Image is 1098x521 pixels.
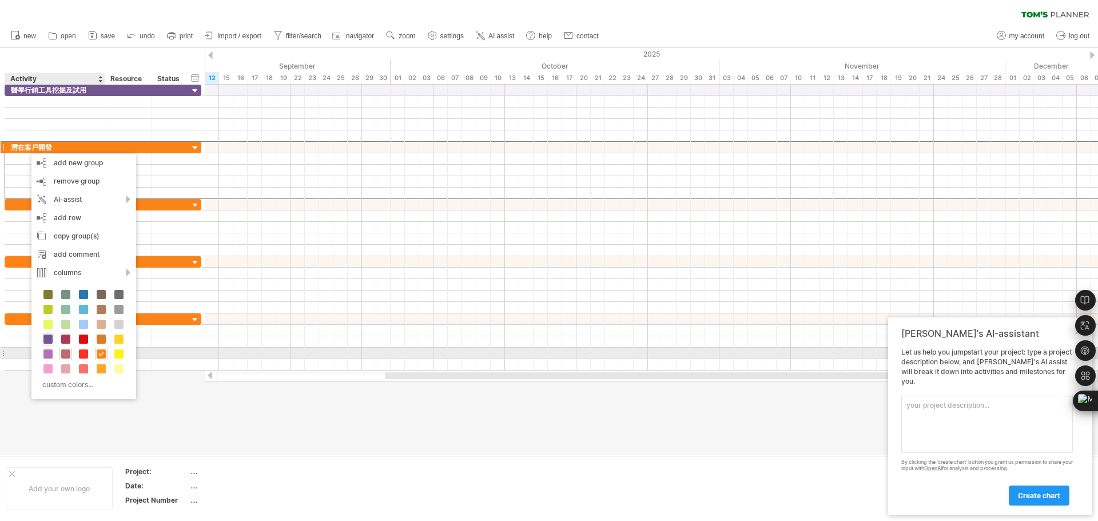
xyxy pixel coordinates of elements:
span: import / export [217,32,261,40]
div: Wednesday, 5 November 2025 [748,72,762,84]
a: OpenAI [924,465,942,471]
a: settings [425,29,467,43]
div: Monday, 3 November 2025 [719,72,734,84]
div: Tuesday, 4 November 2025 [734,72,748,84]
div: Wednesday, 29 October 2025 [677,72,691,84]
div: Thursday, 18 September 2025 [262,72,276,84]
div: custom colors... [37,377,127,392]
div: Tuesday, 23 September 2025 [305,72,319,84]
div: .... [190,467,287,476]
div: Thursday, 20 November 2025 [905,72,920,84]
div: Wednesday, 15 October 2025 [534,72,548,84]
span: settings [440,32,464,40]
div: Thursday, 30 October 2025 [691,72,705,84]
div: Wednesday, 22 October 2025 [605,72,619,84]
div: Thursday, 25 September 2025 [333,72,348,84]
div: Friday, 14 November 2025 [848,72,862,84]
div: Friday, 19 September 2025 [276,72,291,84]
div: Project: [125,467,188,476]
div: Wednesday, 8 October 2025 [462,72,476,84]
div: Friday, 24 October 2025 [634,72,648,84]
div: Wednesday, 12 November 2025 [819,72,834,84]
div: Tuesday, 7 October 2025 [448,72,462,84]
div: Monday, 20 October 2025 [576,72,591,84]
div: Tuesday, 21 October 2025 [591,72,605,84]
a: print [164,29,196,43]
div: 醫學行銷工具挖掘及試用 [11,85,99,96]
div: Friday, 3 October 2025 [419,72,433,84]
div: add comment [31,245,136,264]
div: copy group(s) [31,227,136,245]
div: Friday, 31 October 2025 [705,72,719,84]
a: log out [1053,29,1093,43]
div: Friday, 21 November 2025 [920,72,934,84]
div: Activity [10,73,98,85]
div: Monday, 24 November 2025 [934,72,948,84]
div: Thursday, 4 December 2025 [1048,72,1063,84]
a: save [85,29,118,43]
div: Monday, 1 December 2025 [1005,72,1020,84]
span: create chart [1018,491,1060,500]
a: contact [561,29,602,43]
div: .... [190,481,287,491]
a: undo [124,29,158,43]
a: my account [994,29,1048,43]
span: undo [140,32,155,40]
a: filter/search [270,29,325,43]
a: new [8,29,39,43]
span: zoom [399,32,415,40]
div: Wednesday, 26 November 2025 [962,72,977,84]
div: Project Number [125,495,188,505]
span: remove group [54,177,100,185]
span: contact [576,32,599,40]
a: import / export [202,29,265,43]
a: create chart [1009,486,1069,506]
span: save [101,32,115,40]
div: Tuesday, 16 September 2025 [233,72,248,84]
div: Add your own logo [6,467,113,510]
div: add new group [31,154,136,172]
div: Wednesday, 24 September 2025 [319,72,333,84]
div: Let us help you jumpstart your project: type a project description below, and [PERSON_NAME]'s AI ... [901,348,1073,505]
div: Wednesday, 1 October 2025 [391,72,405,84]
span: navigator [346,32,374,40]
div: October 2025 [391,60,719,72]
span: open [61,32,76,40]
a: navigator [331,29,377,43]
div: Friday, 12 September 2025 [205,72,219,84]
div: Friday, 7 November 2025 [777,72,791,84]
div: columns [31,264,136,282]
div: Tuesday, 14 October 2025 [519,72,534,84]
div: Monday, 10 November 2025 [791,72,805,84]
div: Tuesday, 11 November 2025 [805,72,819,84]
div: Monday, 17 November 2025 [862,72,877,84]
div: November 2025 [719,60,1005,72]
div: Thursday, 13 November 2025 [834,72,848,84]
div: Monday, 6 October 2025 [433,72,448,84]
div: Thursday, 27 November 2025 [977,72,991,84]
div: By clicking the 'create chart' button you grant us permission to share your input with for analys... [901,459,1073,472]
div: Friday, 17 October 2025 [562,72,576,84]
span: my account [1009,32,1044,40]
div: Date: [125,481,188,491]
div: AI-assist [31,190,136,209]
div: Tuesday, 18 November 2025 [877,72,891,84]
div: .... [190,495,287,505]
div: Monday, 13 October 2025 [505,72,519,84]
div: Friday, 26 September 2025 [348,72,362,84]
span: new [23,32,36,40]
div: Thursday, 2 October 2025 [405,72,419,84]
span: AI assist [488,32,514,40]
div: Friday, 10 October 2025 [491,72,505,84]
div: Tuesday, 28 October 2025 [662,72,677,84]
div: [PERSON_NAME]'s AI-assistant [901,328,1073,339]
a: zoom [383,29,419,43]
div: Wednesday, 19 November 2025 [891,72,905,84]
a: open [45,29,79,43]
span: filter/search [286,32,321,40]
div: Monday, 15 September 2025 [219,72,233,84]
div: Tuesday, 25 November 2025 [948,72,962,84]
div: add row [31,209,136,227]
div: Status [157,73,182,85]
div: Wednesday, 3 December 2025 [1034,72,1048,84]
